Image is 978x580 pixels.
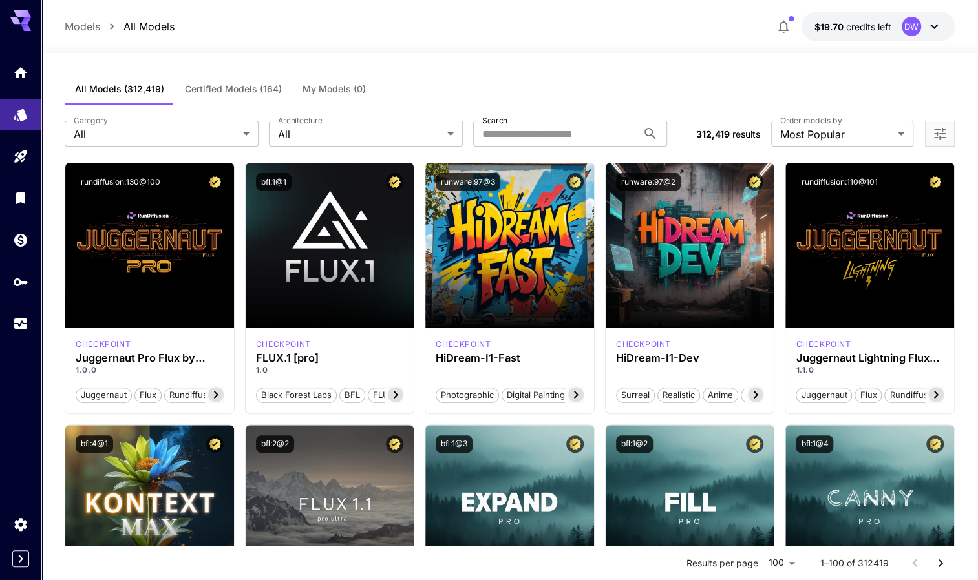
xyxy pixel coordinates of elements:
[436,352,584,364] h3: HiDream-I1-Fast
[340,389,365,402] span: BFL
[657,386,700,403] button: Realistic
[885,389,944,402] span: rundiffusion
[134,386,162,403] button: flux
[696,129,730,140] span: 312,419
[902,17,921,36] div: DW
[13,228,28,244] div: Wallet
[256,352,404,364] h3: FLUX.1 [pro]
[436,435,473,453] button: bfl:1@3
[796,389,851,402] span: juggernaut
[76,435,113,453] button: bfl:4@1
[928,550,953,576] button: Go to next page
[436,338,491,350] div: HiDream Fast
[814,20,891,34] div: $19.69648
[256,435,294,453] button: bfl:2@2
[278,127,442,142] span: All
[482,115,507,126] label: Search
[616,338,671,350] p: checkpoint
[436,173,500,191] button: runware:97@3
[76,338,131,350] div: FLUX.1 D
[386,173,403,191] button: Certified Model – Vetted for best performance and includes a commercial license.
[703,386,738,403] button: Anime
[796,364,944,376] p: 1.1.0
[616,352,764,364] h3: HiDream-I1-Dev
[884,386,945,403] button: rundiffusion
[932,126,948,142] button: Open more filters
[164,386,225,403] button: rundiffusion
[65,19,100,34] a: Models
[746,435,763,453] button: Certified Model – Vetted for best performance and includes a commercial license.
[256,386,337,403] button: Black Forest Labs
[76,173,165,191] button: rundiffusion:130@100
[185,83,282,95] span: Certified Models (164)
[566,173,584,191] button: Certified Model – Vetted for best performance and includes a commercial license.
[780,115,842,126] label: Order models by
[732,129,760,140] span: results
[616,338,671,350] div: HiDream Dev
[76,364,224,376] p: 1.0.0
[123,19,175,34] a: All Models
[368,386,428,403] button: FLUX.1 [pro]
[436,389,498,402] span: Photographic
[436,386,499,403] button: Photographic
[278,115,322,126] label: Architecture
[206,173,224,191] button: Certified Model – Vetted for best performance and includes a commercial license.
[616,435,653,453] button: bfl:1@2
[741,386,782,403] button: Stylized
[256,364,404,376] p: 1.0
[12,550,29,567] button: Expand sidebar
[855,389,881,402] span: flux
[76,389,131,402] span: juggernaut
[13,149,28,165] div: Playground
[386,435,403,453] button: Certified Model – Vetted for best performance and includes a commercial license.
[796,338,851,350] div: FLUX.1 D
[76,386,132,403] button: juggernaut
[165,389,224,402] span: rundiffusion
[257,389,336,402] span: Black Forest Labs
[796,338,851,350] p: checkpoint
[256,338,311,350] p: checkpoint
[76,352,224,364] h3: Juggernaut Pro Flux by RunDiffusion
[13,190,28,206] div: Library
[339,386,365,403] button: BFL
[566,435,584,453] button: Certified Model – Vetted for best performance and includes a commercial license.
[256,173,292,191] button: bfl:1@1
[502,386,570,403] button: Digital Painting
[763,554,800,572] div: 100
[13,65,28,81] div: Home
[796,435,833,453] button: bfl:1@4
[741,389,781,402] span: Stylized
[855,386,882,403] button: flux
[814,21,846,32] span: $19.70
[796,352,944,364] h3: Juggernaut Lightning Flux by RunDiffusion
[658,389,699,402] span: Realistic
[303,83,366,95] span: My Models (0)
[206,435,224,453] button: Certified Model – Vetted for best performance and includes a commercial license.
[13,516,28,532] div: Settings
[75,83,164,95] span: All Models (312,419)
[926,173,944,191] button: Certified Model – Vetted for best performance and includes a commercial license.
[820,557,889,570] p: 1–100 of 312419
[616,386,655,403] button: Surreal
[368,389,427,402] span: FLUX.1 [pro]
[65,19,175,34] nav: breadcrumb
[796,386,852,403] button: juggernaut
[703,389,738,402] span: Anime
[13,103,28,119] div: Models
[74,115,108,126] label: Category
[256,338,311,350] div: fluxpro
[13,274,28,290] div: API Keys
[13,316,28,332] div: Usage
[74,127,238,142] span: All
[135,389,161,402] span: flux
[686,557,758,570] p: Results per page
[746,173,763,191] button: Certified Model – Vetted for best performance and includes a commercial license.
